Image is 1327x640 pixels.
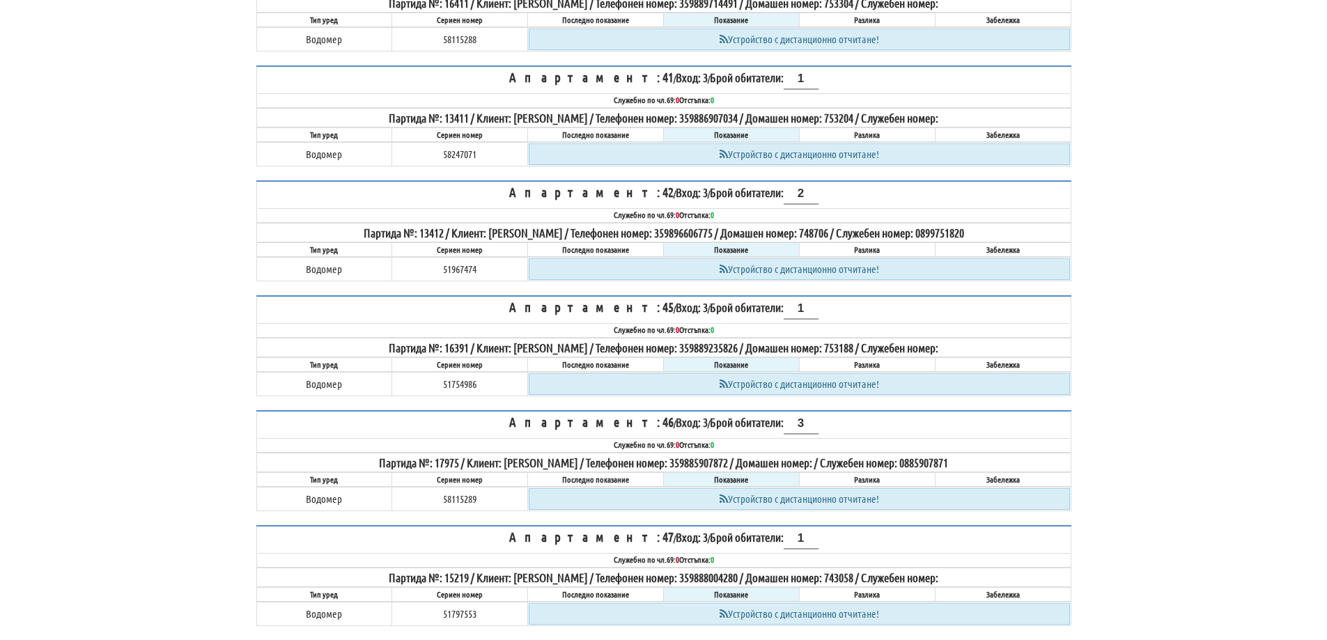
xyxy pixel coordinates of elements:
[258,553,1070,565] div: Служебно по чл.69: Отстъпка:
[392,357,528,372] th: Сериен номер
[256,411,1071,452] th: / /
[710,415,818,429] span: Брой обитатели:
[258,339,1070,356] div: Партида №: 16391 / Клиент: [PERSON_NAME] / Телефонен номер: 359889235826 / Домашен номер: 753188 ...
[676,554,679,565] b: 0
[935,472,1071,487] th: Забележка
[256,127,392,142] th: Тип уред
[258,438,1070,451] div: Служебно по чл.69: Отстъпка:
[710,70,818,84] span: Брой обитатели:
[799,587,935,602] th: Разлика
[711,94,714,105] b: 0
[392,372,528,396] td: 51754986
[258,93,1070,106] div: Служебно по чл.69: Отстъпка:
[676,185,708,199] span: Вход: 3
[258,323,1070,336] div: Служебно по чл.69: Отстъпка:
[799,242,935,257] th: Разлика
[663,357,799,372] th: Показание
[256,27,392,52] td: Водомер
[509,184,674,200] span: Апартамент: 42
[256,181,1071,222] th: / /
[256,357,392,372] th: Тип уред
[256,587,392,602] th: Тип уред
[676,530,708,544] span: Вход: 3
[258,454,1070,471] div: Партида №: 17975 / Клиент: [PERSON_NAME] / Телефонен номер: 359885907872 / Домашен номер: / Служе...
[392,242,528,257] th: Сериен номер
[711,324,714,335] b: 0
[528,242,664,257] th: Последно показание
[676,300,708,314] span: Вход: 3
[799,13,935,27] th: Разлика
[256,257,392,281] td: Водомер
[528,472,664,487] th: Последно показание
[528,127,664,142] th: Последно показание
[258,208,1070,221] div: Служебно по чл.69: Отстъпка:
[663,242,799,257] th: Показание
[256,242,392,257] th: Тип уред
[392,13,528,27] th: Сериен номер
[676,94,679,105] b: 0
[529,488,1069,510] div: Устройство с дистанционно отчитане!
[711,554,714,565] b: 0
[256,13,392,27] th: Тип уред
[392,472,528,487] th: Сериен номер
[258,109,1070,126] div: Партида №: 13411 / Клиент: [PERSON_NAME] / Телефонен номер: 359886907034 / Домашен номер: 753204 ...
[710,530,818,544] span: Брой обитатели:
[710,185,818,199] span: Брой обитатели:
[676,70,708,84] span: Вход: 3
[528,13,664,27] th: Последно показание
[529,603,1069,625] div: Устройство с дистанционно отчитане!
[258,569,1070,586] div: Партида №: 15219 / Клиент: [PERSON_NAME] / Телефонен номер: 359888004280 / Домашен номер: 743058 ...
[392,27,528,52] td: 58115288
[256,602,392,626] td: Водомер
[663,127,799,142] th: Показание
[256,296,1071,337] th: / /
[799,357,935,372] th: Разлика
[935,13,1071,27] th: Забележка
[392,127,528,142] th: Сериен номер
[663,587,799,602] th: Показание
[935,127,1071,142] th: Забележка
[258,224,1070,241] div: Партида №: 13412 / Клиент: [PERSON_NAME] / Телефонен номер: 359896606775 / Домашен номер: 748706 ...
[711,209,714,220] b: 0
[663,472,799,487] th: Показание
[711,439,714,450] b: 0
[676,415,708,429] span: Вход: 3
[256,372,392,396] td: Водомер
[509,69,674,85] span: Апартамент: 41
[256,142,392,166] td: Водомер
[392,587,528,602] th: Сериен номер
[509,414,674,430] span: Апартамент: 46
[509,299,674,315] span: Апартамент: 45
[528,587,664,602] th: Последно показание
[799,472,935,487] th: Разлика
[935,587,1071,602] th: Забележка
[392,257,528,281] td: 51967474
[710,300,818,314] span: Брой обитатели:
[256,526,1071,567] th: / /
[663,13,799,27] th: Показание
[676,324,679,335] b: 0
[935,357,1071,372] th: Забележка
[935,242,1071,257] th: Забележка
[392,142,528,166] td: 58247071
[392,602,528,626] td: 51797553
[799,127,935,142] th: Разлика
[529,29,1069,50] div: Устройство с дистанционно отчитане!
[256,487,392,511] td: Водомер
[529,373,1069,395] div: Устройство с дистанционно отчитане!
[528,357,664,372] th: Последно показание
[509,529,674,545] span: Апартамент: 47
[256,66,1071,107] th: / /
[529,258,1069,280] div: Устройство с дистанционно отчитане!
[256,472,392,487] th: Тип уред
[676,439,679,450] b: 0
[392,487,528,511] td: 58115289
[529,143,1069,165] div: Устройство с дистанционно отчитане!
[676,209,679,220] b: 0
